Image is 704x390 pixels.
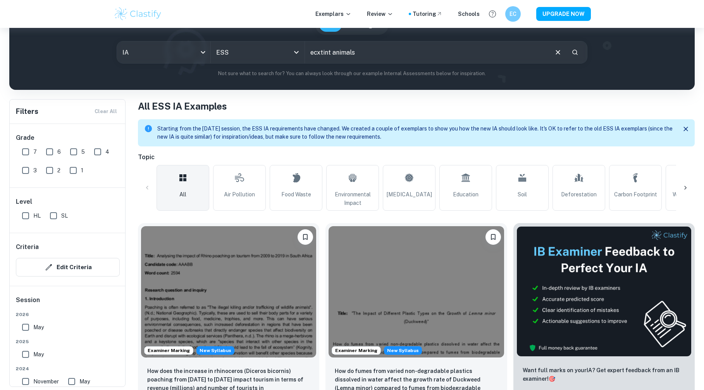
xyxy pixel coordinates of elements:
[305,41,547,63] input: E.g. rising sea levels, waste management, food waste...
[16,242,39,252] h6: Criteria
[485,229,501,245] button: Bookmark
[61,211,68,220] span: SL
[224,190,255,199] span: Air Pollution
[508,10,517,18] h6: EC
[281,190,311,199] span: Food Waste
[196,346,234,355] span: New Syllabus
[16,365,120,372] span: 2024
[458,10,480,18] a: Schools
[179,190,186,199] span: All
[57,148,61,156] span: 6
[486,7,499,21] button: Help and Feedback
[384,346,422,355] div: Starting from the May 2026 session, the ESS IA requirements have changed. We created this exempla...
[315,10,351,18] p: Exemplars
[384,346,422,355] span: New Syllabus
[16,258,120,277] button: Edit Criteria
[33,350,44,359] span: May
[81,166,83,175] span: 1
[57,166,60,175] span: 2
[332,347,380,354] span: Examiner Marking
[145,347,193,354] span: Examiner Marking
[196,346,234,355] div: Starting from the May 2026 session, the ESS IA requirements have changed. We created this exempla...
[79,377,90,386] span: May
[105,148,109,156] span: 4
[413,10,442,18] a: Tutoring
[551,45,565,60] button: Clear
[33,323,44,332] span: May
[16,133,120,143] h6: Grade
[114,6,163,22] img: Clastify logo
[16,197,120,206] h6: Level
[16,106,38,117] h6: Filters
[518,190,527,199] span: Soil
[138,153,695,162] h6: Topic
[680,123,692,135] button: Close
[549,376,555,382] span: 🎯
[505,6,521,22] button: EC
[81,148,85,156] span: 5
[387,190,432,199] span: [MEDICAL_DATA]
[138,99,695,113] h1: All ESS IA Examples
[291,47,302,58] button: Open
[33,148,37,156] span: 7
[33,211,41,220] span: HL
[33,166,37,175] span: 3
[523,366,685,383] p: Want full marks on your IA ? Get expert feedback from an IB examiner!
[516,226,692,357] img: Thumbnail
[16,311,120,318] span: 2026
[453,190,479,199] span: Education
[536,7,591,21] button: UPGRADE NOW
[16,296,120,311] h6: Session
[16,338,120,345] span: 2025
[568,46,582,59] button: Search
[330,190,375,207] span: Environmental Impact
[117,41,211,63] div: IA
[614,190,657,199] span: Carbon Footprint
[561,190,597,199] span: Deforestation
[33,377,59,386] span: November
[298,229,313,245] button: Bookmark
[157,125,674,141] p: Starting from the [DATE] session, the ESS IA requirements have changed. We created a couple of ex...
[15,70,689,77] p: Not sure what to search for? You can always look through our example Internal Assessments below f...
[329,226,504,357] img: ESS IA example thumbnail: How do fumes from varied non-degradable
[367,10,393,18] p: Review
[141,226,316,357] img: ESS IA example thumbnail: How does the increase in rhinoceros (Dic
